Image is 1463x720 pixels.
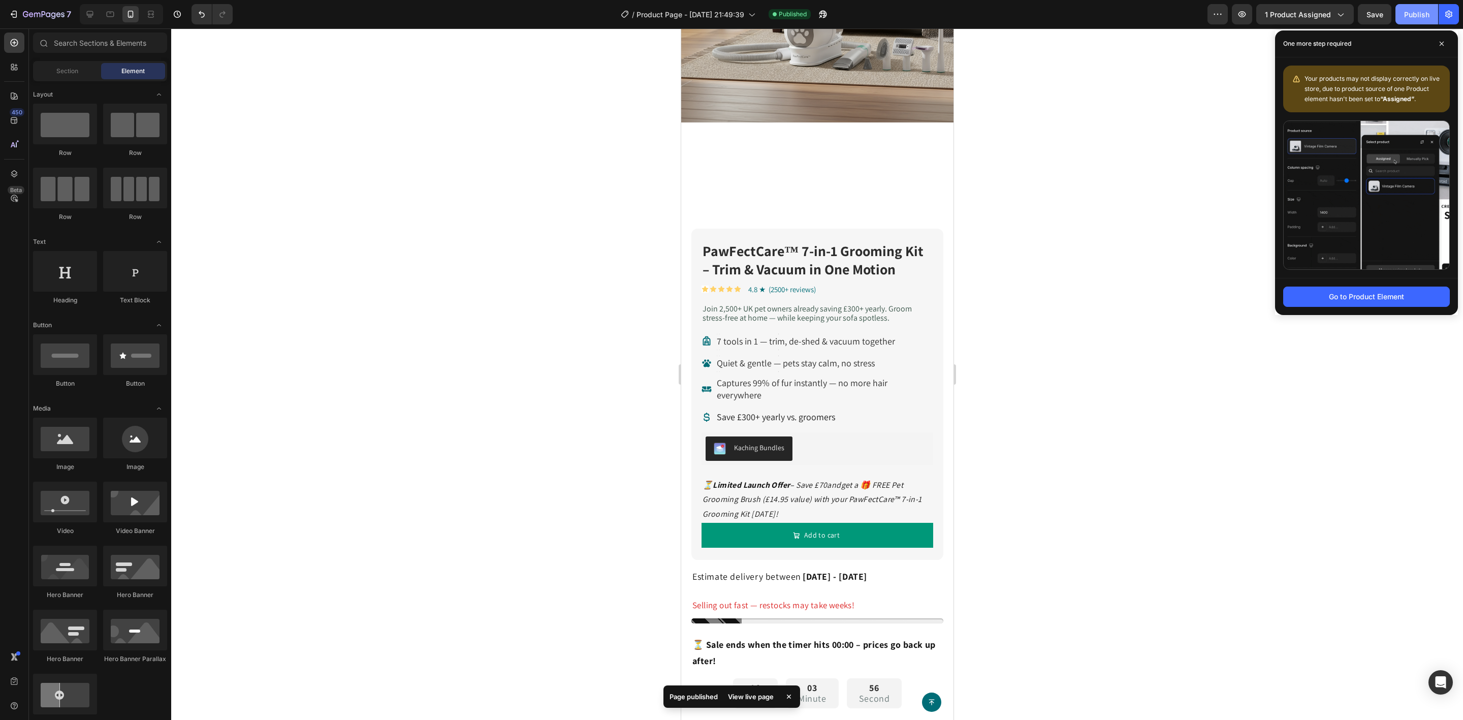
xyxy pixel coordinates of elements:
span: / [632,9,634,20]
span: Text [33,237,46,246]
span: 1 product assigned [1265,9,1331,20]
button: 7 [4,4,76,24]
b: “Assigned” [1380,95,1414,103]
iframe: Design area [681,28,953,720]
div: Heading [33,296,97,305]
div: Row [103,212,167,222]
div: Video [33,526,97,536]
div: Image [33,462,97,472]
button: Publish [1395,4,1438,24]
div: Hero Banner [33,654,97,664]
div: Row [33,148,97,158]
p: One more step required [1283,39,1351,49]
span: Media [33,404,51,413]
div: Go to Product Element [1329,291,1404,302]
div: 450 [10,108,24,116]
span: Element [121,67,145,76]
div: Undo/Redo [192,4,233,24]
div: Row [33,212,97,222]
div: Hero Banner Parallax [103,654,167,664]
span: Button [33,321,52,330]
span: Product Page - [DATE] 21:49:39 [637,9,744,20]
span: Toggle open [151,317,167,333]
span: Toggle open [151,400,167,417]
span: Save [1366,10,1383,19]
div: Row [103,148,167,158]
div: Text Block [103,296,167,305]
input: Search Sections & Elements [33,33,167,53]
p: 7 [67,8,71,20]
span: Toggle open [151,86,167,103]
button: Go to Product Element [1283,287,1450,307]
div: Button [33,379,97,388]
div: Publish [1404,9,1429,20]
div: Hero Banner [33,590,97,600]
div: Video Banner [103,526,167,536]
span: Published [779,10,807,19]
span: Section [56,67,78,76]
div: Open Intercom Messenger [1428,670,1453,695]
span: Layout [33,90,53,99]
button: Save [1358,4,1391,24]
span: Toggle open [151,234,167,250]
span: Your products may not display correctly on live store, due to product source of one Product eleme... [1305,75,1440,103]
div: Hero Banner [103,590,167,600]
div: Beta [8,186,24,194]
div: View live page [722,690,780,704]
button: 1 product assigned [1256,4,1354,24]
p: Page published [670,692,718,702]
div: Button [103,379,167,388]
div: Image [103,462,167,472]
